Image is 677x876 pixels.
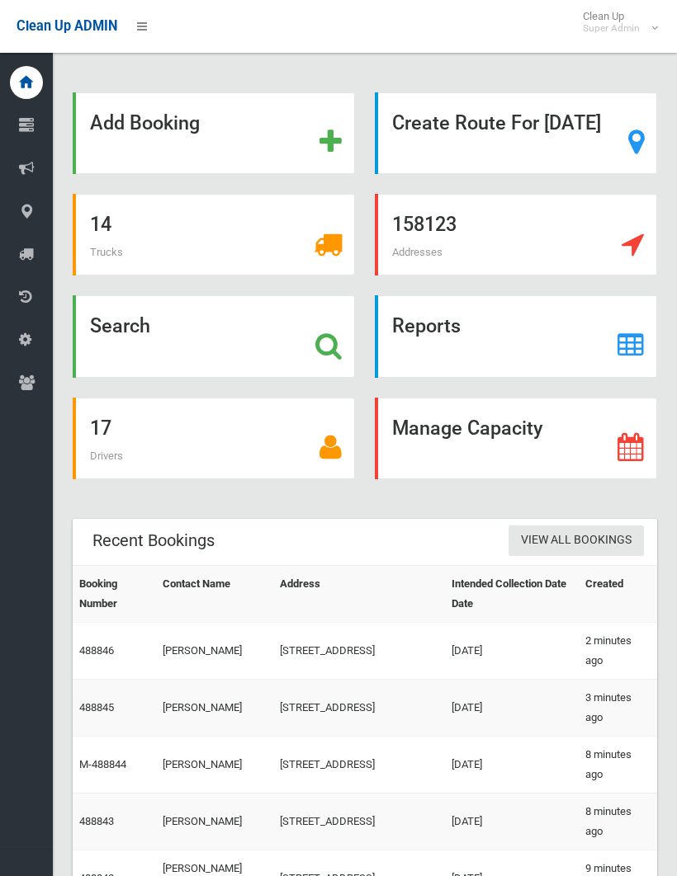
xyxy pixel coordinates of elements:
[445,793,579,850] td: [DATE]
[90,450,123,462] span: Drivers
[273,679,445,736] td: [STREET_ADDRESS]
[575,10,656,35] span: Clean Up
[273,793,445,850] td: [STREET_ADDRESS]
[579,679,657,736] td: 3 minutes ago
[90,111,200,134] strong: Add Booking
[375,194,657,276] a: 158123 Addresses
[73,194,355,276] a: 14 Trucks
[90,246,123,258] span: Trucks
[579,793,657,850] td: 8 minutes ago
[375,295,657,377] a: Reports
[79,644,114,657] a: 488846
[273,622,445,679] td: [STREET_ADDRESS]
[445,565,579,622] th: Intended Collection Date Date
[375,398,657,479] a: Manage Capacity
[90,314,150,337] strong: Search
[273,736,445,793] td: [STREET_ADDRESS]
[445,736,579,793] td: [DATE]
[73,92,355,174] a: Add Booking
[156,565,273,622] th: Contact Name
[392,246,443,258] span: Addresses
[156,679,273,736] td: [PERSON_NAME]
[579,622,657,679] td: 2 minutes ago
[79,701,114,714] a: 488845
[445,679,579,736] td: [DATE]
[79,815,114,827] a: 488843
[392,213,457,236] strong: 158123
[90,213,111,236] strong: 14
[156,736,273,793] td: [PERSON_NAME]
[73,565,156,622] th: Booking Number
[509,525,644,556] a: View All Bookings
[79,758,126,770] a: M-488844
[579,565,657,622] th: Created
[392,314,461,337] strong: Reports
[73,295,355,377] a: Search
[392,417,542,440] strong: Manage Capacity
[17,18,117,34] span: Clean Up ADMIN
[73,398,355,479] a: 17 Drivers
[445,622,579,679] td: [DATE]
[273,565,445,622] th: Address
[73,525,234,557] header: Recent Bookings
[156,622,273,679] td: [PERSON_NAME]
[392,111,601,134] strong: Create Route For [DATE]
[375,92,657,174] a: Create Route For [DATE]
[156,793,273,850] td: [PERSON_NAME]
[90,417,111,440] strong: 17
[583,22,640,35] small: Super Admin
[579,736,657,793] td: 8 minutes ago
